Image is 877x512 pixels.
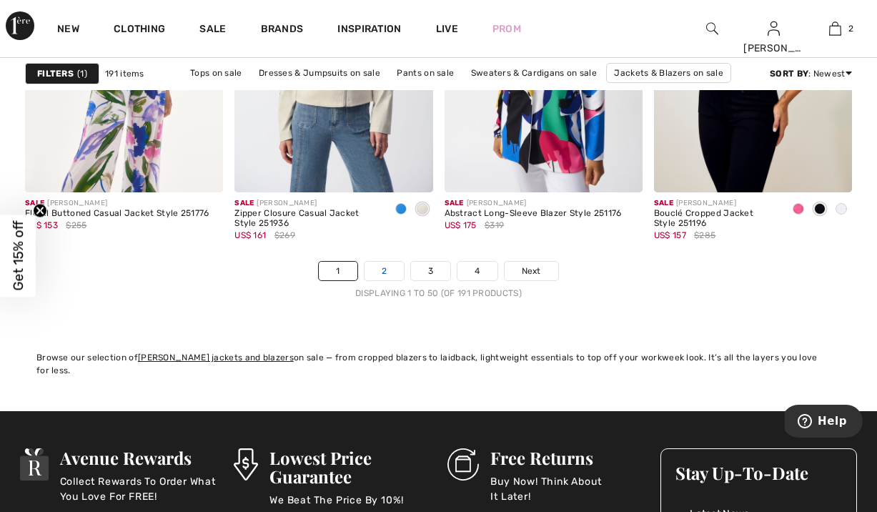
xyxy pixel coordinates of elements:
div: [PERSON_NAME] [234,198,378,209]
div: Black [809,198,831,222]
h3: Lowest Price Guarantee [269,448,430,486]
a: 3 [411,262,450,280]
span: $255 [66,219,86,232]
span: Next [522,265,541,277]
a: Clothing [114,23,165,38]
div: [PERSON_NAME] [654,198,776,209]
strong: Filters [37,67,74,80]
a: 4 [457,262,497,280]
span: Sale [25,199,44,207]
span: 191 items [105,67,144,80]
span: Get 15% off [10,221,26,291]
div: [PERSON_NAME] [25,198,209,209]
h3: Free Returns [490,448,643,467]
div: Coastal blue [390,198,412,222]
img: Avenue Rewards [20,448,49,481]
div: Zipper Closure Casual Jacket Style 251936 [234,209,378,229]
nav: Page navigation [25,261,852,300]
a: Live [436,21,458,36]
a: Outerwear on sale [447,83,540,102]
span: Sale [654,199,673,207]
a: Sign In [768,21,780,35]
div: Abstract Long-Sleeve Blazer Style 251176 [445,209,622,219]
a: 2 [805,20,865,37]
div: Moonstone [412,198,433,222]
span: Sale [234,199,254,207]
span: Sale [445,199,464,207]
div: : Newest [770,67,852,80]
a: Sale [199,23,226,38]
div: Displaying 1 to 50 (of 191 products) [25,287,852,300]
p: Buy Now! Think About It Later! [490,474,643,503]
img: search the website [706,20,718,37]
button: Close teaser [33,204,47,218]
span: $269 [274,229,295,242]
span: US$ 175 [445,220,477,230]
a: Tops on sale [183,64,249,82]
a: Next [505,262,558,280]
div: [PERSON_NAME] [743,41,803,56]
div: Bouclé Cropped Jacket Style 251196 [654,209,776,229]
a: Pants on sale [390,64,461,82]
span: US$ 157 [654,230,686,240]
span: Inspiration [337,23,401,38]
div: [PERSON_NAME] [445,198,622,209]
span: US$ 153 [25,220,58,230]
div: Browse our selection of on sale — from cropped blazers to laidback, lightweight essentials to top... [36,351,841,377]
img: 1ère Avenue [6,11,34,40]
a: Dresses & Jumpsuits on sale [252,64,387,82]
a: Brands [261,23,304,38]
span: $319 [485,219,504,232]
span: US$ 161 [234,230,266,240]
a: Jackets & Blazers on sale [606,63,731,83]
div: Pink [788,198,809,222]
span: $285 [694,229,715,242]
iframe: Opens a widget where you can find more information [785,405,863,440]
h3: Avenue Rewards [60,448,217,467]
a: 2 [365,262,404,280]
a: 1 [319,262,357,280]
p: Collect Rewards To Order What You Love For FREE! [60,474,217,503]
strong: Sort By [770,69,808,79]
a: [PERSON_NAME] jackets and blazers [138,353,294,363]
span: 1 [77,67,87,80]
a: Sweaters & Cardigans on sale [464,64,604,82]
img: My Bag [829,20,841,37]
a: New [57,23,79,38]
img: Lowest Price Guarantee [234,448,258,481]
img: My Info [768,20,780,37]
a: Skirts on sale [375,83,445,102]
a: Prom [492,21,521,36]
div: Off White [831,198,852,222]
h3: Stay Up-To-Date [675,463,842,482]
div: Floral Buttoned Casual Jacket Style 251776 [25,209,209,219]
span: 2 [848,22,853,35]
img: Free Returns [447,448,480,481]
